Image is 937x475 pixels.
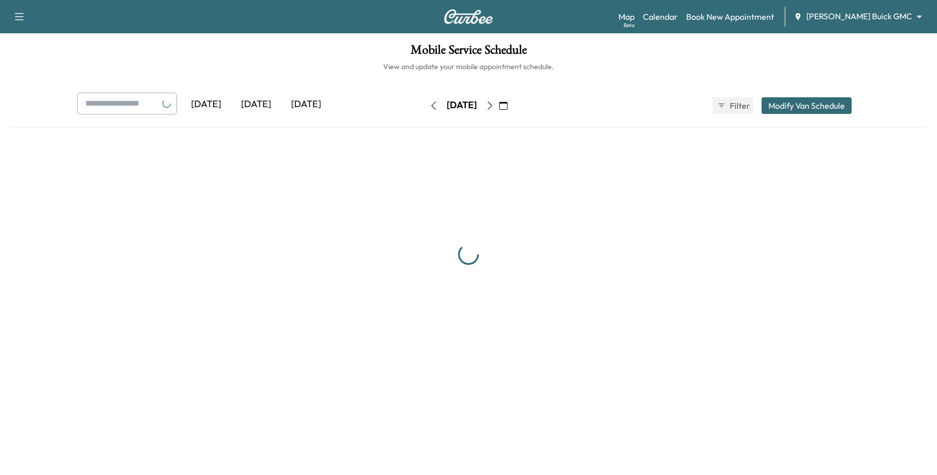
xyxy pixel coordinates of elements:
button: Filter [713,97,753,114]
span: [PERSON_NAME] Buick GMC [806,10,912,22]
div: [DATE] [447,99,477,112]
img: Curbee Logo [444,9,493,24]
div: Beta [624,21,635,29]
span: Filter [730,99,749,112]
div: [DATE] [281,93,331,117]
div: [DATE] [181,93,231,117]
a: Calendar [643,10,678,23]
a: Book New Appointment [686,10,774,23]
a: MapBeta [618,10,635,23]
h1: Mobile Service Schedule [10,44,927,61]
h6: View and update your mobile appointment schedule. [10,61,927,72]
button: Modify Van Schedule [762,97,852,114]
div: [DATE] [231,93,281,117]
